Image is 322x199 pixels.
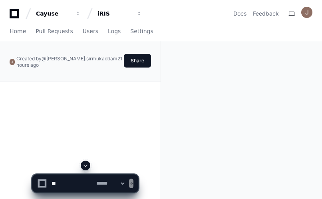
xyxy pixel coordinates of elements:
[97,10,132,18] div: iRIS
[36,29,73,34] span: Pull Requests
[46,56,117,62] span: [PERSON_NAME].sirmukaddam
[108,22,121,41] a: Logs
[10,22,26,41] a: Home
[36,22,73,41] a: Pull Requests
[16,56,122,68] span: 21 hours ago
[130,29,153,34] span: Settings
[130,22,153,41] a: Settings
[124,54,151,68] button: Share
[36,10,70,18] div: Cayuse
[94,6,145,21] button: iRIS
[16,56,124,68] span: Created by
[233,10,246,18] a: Docs
[10,59,15,65] img: ACg8ocL0-VV38dUbyLUN_j_Ryupr2ywH6Bky3aOUOf03hrByMsB9Zg=s96-c
[10,29,26,34] span: Home
[253,10,279,18] button: Feedback
[301,7,312,18] img: ACg8ocL0-VV38dUbyLUN_j_Ryupr2ywH6Bky3aOUOf03hrByMsB9Zg=s96-c
[83,29,98,34] span: Users
[108,29,121,34] span: Logs
[33,6,84,21] button: Cayuse
[83,22,98,41] a: Users
[42,56,46,62] span: @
